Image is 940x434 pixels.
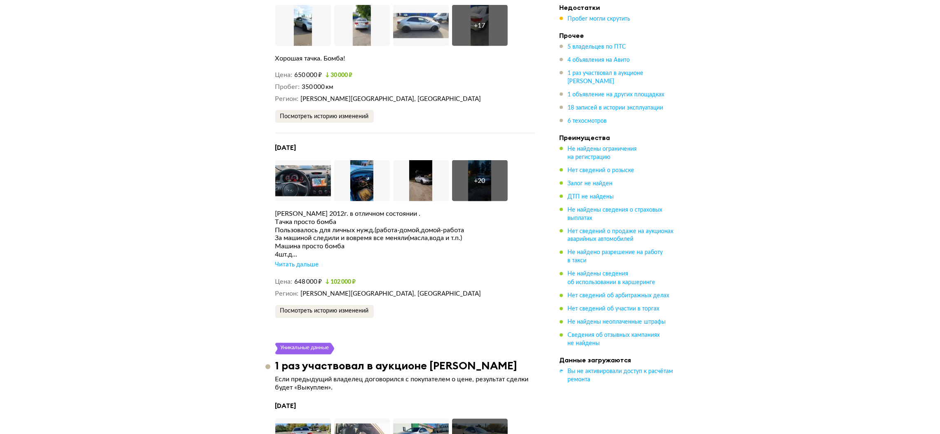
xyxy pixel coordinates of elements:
[275,95,299,103] dt: Регион
[300,96,481,102] span: [PERSON_NAME][GEOGRAPHIC_DATA], [GEOGRAPHIC_DATA]
[280,114,369,119] span: Посмотреть историю изменений
[302,84,333,90] span: 350 000 км
[560,3,675,12] h4: Недостатки
[568,229,674,243] span: Нет сведений о продаже на аукционах аварийных автомобилей
[568,306,660,312] span: Нет сведений об участии в торгах
[568,332,660,346] span: Сведения об отзывных кампаниях не найдены
[325,280,356,285] small: 102 000 ₽
[568,92,665,98] span: 1 объявление на других площадках
[568,70,644,84] span: 1 раз участвовал в аукционе [PERSON_NAME]
[275,305,374,318] button: Посмотреть историю изменений
[275,110,374,123] button: Посмотреть историю изменений
[294,279,322,285] span: 648 000 ₽
[568,271,656,285] span: Не найдены сведения об использовании в каршеринге
[275,251,535,259] div: 4шт.д...
[280,343,330,355] div: Уникальные данные
[560,31,675,40] h4: Прочее
[568,105,663,111] span: 18 записей в истории эксплуатации
[275,71,293,79] dt: Цена
[275,234,535,243] div: За машиной следили и вовремя все меняли(масла,вода и т.п.)
[275,402,535,411] h4: [DATE]
[568,146,637,160] span: Не найдены ограничения на регистрацию
[275,5,331,46] img: Car Photo
[568,44,626,50] span: 5 владельцев по ПТС
[275,359,518,372] h3: 1 раз участвовал в аукционе [PERSON_NAME]
[275,261,319,269] div: Читать дальше
[275,218,535,226] div: Тачка просто бомба
[275,210,535,218] div: [PERSON_NAME] 2012г. в отличном состоянии .
[275,160,331,201] img: Car Photo
[393,160,449,201] img: Car Photo
[568,293,670,299] span: Нет сведений об арбитражных делах
[568,118,607,124] span: 6 техосмотров
[280,308,369,314] span: Посмотреть историю изменений
[275,278,293,287] dt: Цена
[568,194,614,200] span: ДТП не найдены
[568,57,630,63] span: 4 объявления на Авито
[275,290,299,299] dt: Регион
[275,54,535,63] div: Хорошая тачка. Бомба!
[334,160,390,201] img: Car Photo
[393,5,449,46] img: Car Photo
[568,168,635,173] span: Нет сведений о розыске
[568,250,663,264] span: Не найдено разрешение на работу в такси
[275,143,535,152] h4: [DATE]
[294,72,322,78] span: 650 000 ₽
[474,21,485,30] div: + 17
[568,319,666,325] span: Не найдены неоплаченные штрафы
[334,5,390,46] img: Car Photo
[568,16,631,22] span: Пробег могли скрутить
[560,356,675,364] h4: Данные загружаются
[275,83,300,91] dt: Пробег
[275,376,535,392] p: Если предыдущий владелец договорился с покупателем о цене, результат сделки будет «Выкуплен».
[300,291,481,297] span: [PERSON_NAME][GEOGRAPHIC_DATA], [GEOGRAPHIC_DATA]
[568,369,673,383] span: Вы не активировали доступ к расчётам ремонта
[325,72,352,78] small: 30 000 ₽
[568,207,663,221] span: Не найдены сведения о страховых выплатах
[275,243,535,251] div: Машина просто бомба
[474,177,485,185] div: + 20
[275,226,535,234] div: Пользовалось для личных нужд.(работа-домой,домой-работа
[568,181,613,187] span: Залог не найден
[560,133,675,142] h4: Преимущества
